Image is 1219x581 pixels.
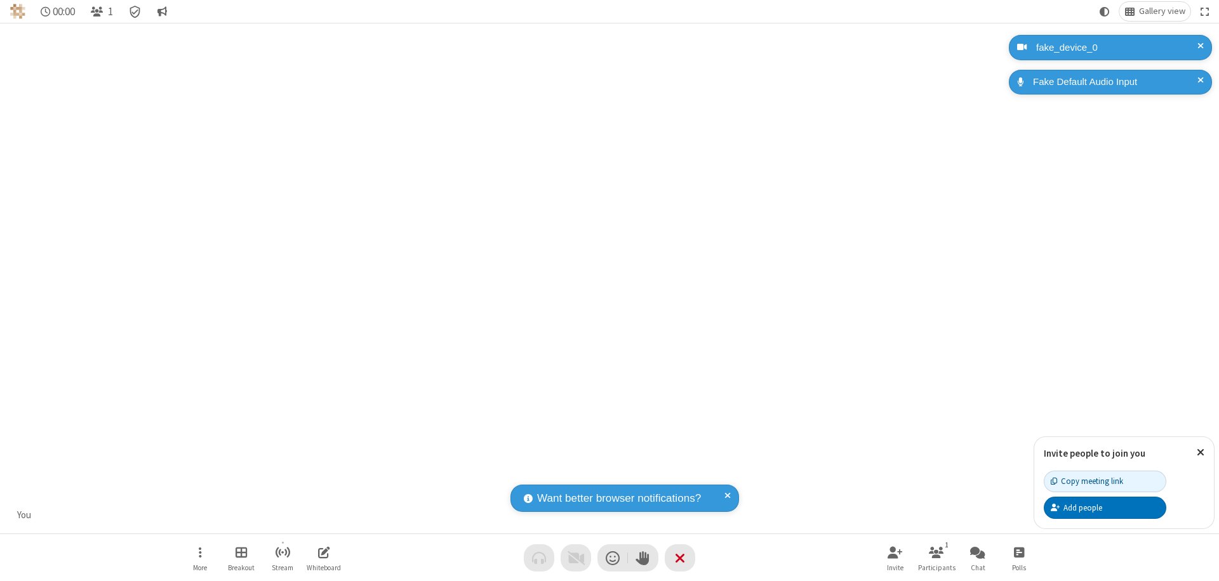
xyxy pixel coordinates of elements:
[305,540,343,576] button: Open shared whiteboard
[524,544,554,571] button: Audio problem - check your Internet connection or call by phone
[1187,437,1214,468] button: Close popover
[263,540,302,576] button: Start streaming
[665,544,695,571] button: End or leave meeting
[53,6,75,18] span: 00:00
[272,564,293,571] span: Stream
[193,564,207,571] span: More
[1000,540,1038,576] button: Open poll
[181,540,219,576] button: Open menu
[152,2,172,21] button: Conversation
[36,2,81,21] div: Timer
[85,2,118,21] button: Open participant list
[1032,41,1202,55] div: fake_device_0
[628,544,658,571] button: Raise hand
[918,564,956,571] span: Participants
[917,540,956,576] button: Open participant list
[1095,2,1115,21] button: Using system theme
[887,564,903,571] span: Invite
[1196,2,1215,21] button: Fullscreen
[537,490,701,507] span: Want better browser notifications?
[1051,475,1123,487] div: Copy meeting link
[13,508,36,523] div: You
[876,540,914,576] button: Invite participants (⌘+Shift+I)
[1044,497,1166,518] button: Add people
[971,564,985,571] span: Chat
[1119,2,1190,21] button: Change layout
[561,544,591,571] button: Video
[1012,564,1026,571] span: Polls
[10,4,25,19] img: QA Selenium DO NOT DELETE OR CHANGE
[959,540,997,576] button: Open chat
[1029,75,1202,89] div: Fake Default Audio Input
[597,544,628,571] button: Send a reaction
[1044,471,1166,492] button: Copy meeting link
[1139,6,1185,16] span: Gallery view
[222,540,260,576] button: Manage Breakout Rooms
[123,2,147,21] div: Meeting details Encryption enabled
[307,564,341,571] span: Whiteboard
[108,6,113,18] span: 1
[942,539,952,551] div: 1
[228,564,255,571] span: Breakout
[1044,447,1145,459] label: Invite people to join you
